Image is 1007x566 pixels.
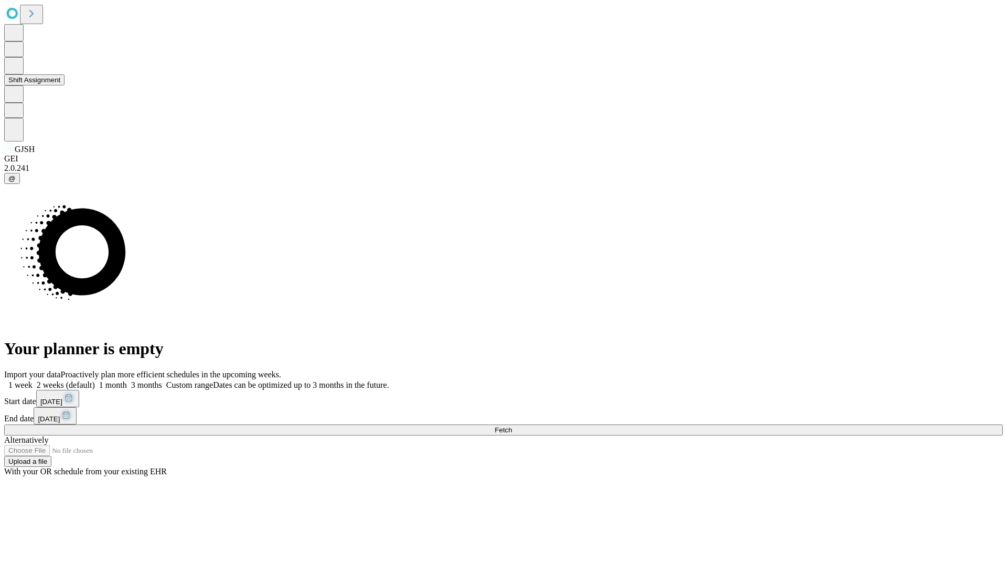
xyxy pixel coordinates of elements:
[4,164,1003,173] div: 2.0.241
[4,370,61,379] span: Import your data
[4,154,1003,164] div: GEI
[131,380,162,389] span: 3 months
[4,173,20,184] button: @
[37,380,95,389] span: 2 weeks (default)
[34,407,77,424] button: [DATE]
[99,380,127,389] span: 1 month
[8,380,33,389] span: 1 week
[4,436,48,444] span: Alternatively
[8,175,16,182] span: @
[36,390,79,407] button: [DATE]
[166,380,213,389] span: Custom range
[4,339,1003,358] h1: Your planner is empty
[4,424,1003,436] button: Fetch
[4,407,1003,424] div: End date
[15,145,35,154] span: GJSH
[4,456,51,467] button: Upload a file
[4,467,167,476] span: With your OR schedule from your existing EHR
[61,370,281,379] span: Proactively plan more efficient schedules in the upcoming weeks.
[213,380,389,389] span: Dates can be optimized up to 3 months in the future.
[495,426,512,434] span: Fetch
[4,74,65,85] button: Shift Assignment
[38,415,60,423] span: [DATE]
[40,398,62,406] span: [DATE]
[4,390,1003,407] div: Start date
